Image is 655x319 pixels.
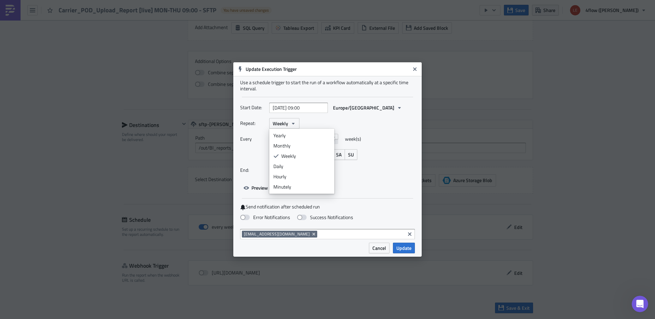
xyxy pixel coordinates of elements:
span: Messages [57,231,81,235]
button: Request a demo [14,203,123,217]
div: Send us a messageWe typically reply within 4 hours [7,92,130,118]
div: Send us a message [14,98,114,105]
button: Close [410,64,420,74]
span: Europe/[GEOGRAPHIC_DATA] [333,104,394,111]
img: logo [14,15,53,22]
button: Clear selected items [406,230,414,238]
button: Europe/[GEOGRAPHIC_DATA] [330,102,406,113]
div: Minutely [273,183,330,190]
button: Help [91,214,137,241]
label: Every [240,134,266,144]
span: Update [396,244,411,252]
button: Cancel [369,243,390,253]
span: SA [336,151,342,158]
p: Hi [PERSON_NAME] 👋 [14,49,123,72]
span: week(s) [345,134,361,144]
h2: Read our Docs [14,127,123,135]
div: Hourly [273,173,330,180]
div: Talk to us and get an overview of PushMetrics and discover everything it can do for you. [14,179,123,200]
img: Profile image for Łukasz [80,11,94,25]
span: Home [15,231,30,235]
label: Error Notifications [240,214,290,220]
label: Success Notifications [297,214,353,220]
h2: Book a demo [14,169,123,176]
button: Messages [46,214,91,241]
div: Weekly [281,153,330,159]
div: We typically reply within 4 hours [14,105,114,112]
div: Close [118,11,130,23]
button: SA [333,149,345,160]
img: Profile image for Zsolt [67,11,81,25]
input: YYYY-MM-DD HH:mm [269,103,328,113]
span: Cancel [372,244,386,252]
h6: Update Execution Trigger [246,66,410,72]
button: Remove Tag [311,231,317,238]
div: Daily [273,163,330,170]
iframe: Intercom live chat [632,296,648,312]
div: Use a schedule trigger to start the run of a workflow automatically at a specific time interval. [240,79,415,92]
img: Profile image for Julian [93,11,107,25]
label: Start Date: [240,102,266,113]
button: Update [393,243,415,253]
p: How can we help? [14,72,123,84]
span: Help [109,231,120,235]
div: Yearly [273,132,330,139]
span: Preview next scheduled runs [251,184,311,191]
label: Repeat: [240,118,266,128]
span: [EMAIL_ADDRESS][DOMAIN_NAME] [244,231,310,237]
div: Check our Documentation [14,147,123,154]
span: SU [348,151,354,158]
label: End: [240,165,266,175]
div: Monthly [273,142,330,149]
span: Weekly [273,120,288,127]
div: Check our Documentation [7,142,130,160]
button: Weekly [269,118,299,129]
label: Send notification after scheduled run [240,204,415,210]
button: SU [345,149,357,160]
button: Preview next scheduled runs [240,182,315,193]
